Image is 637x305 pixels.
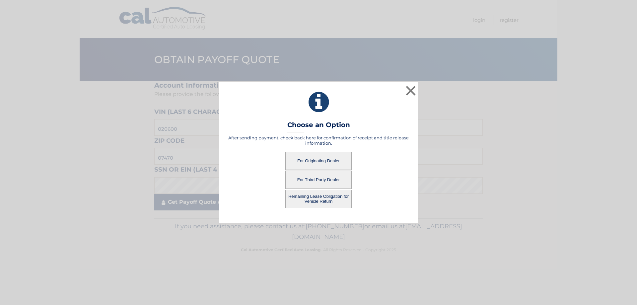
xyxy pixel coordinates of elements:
button: × [404,84,417,97]
h5: After sending payment, check back here for confirmation of receipt and title release information. [227,135,410,146]
button: Remaining Lease Obligation for Vehicle Return [285,190,352,208]
h3: Choose an Option [287,121,350,132]
button: For Originating Dealer [285,152,352,170]
button: For Third Party Dealer [285,171,352,189]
